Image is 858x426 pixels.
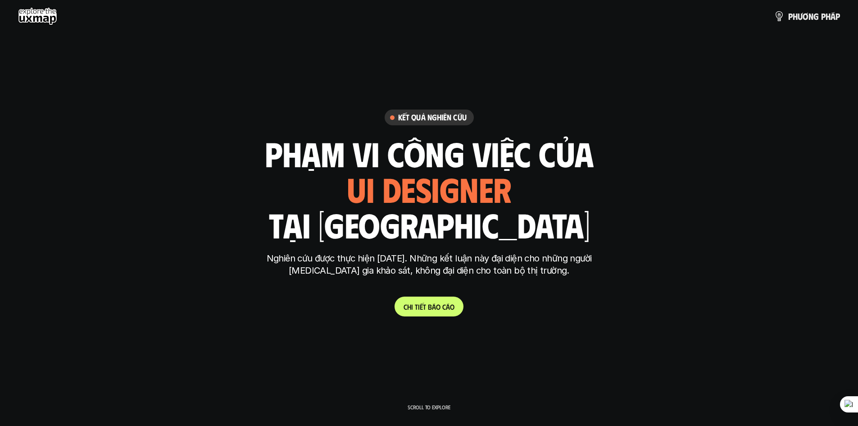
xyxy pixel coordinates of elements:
[420,302,423,311] span: ế
[793,11,798,21] span: h
[407,302,411,311] span: h
[260,252,598,277] p: Nghiên cứu được thực hiện [DATE]. Những kết luận này đại diện cho những người [MEDICAL_DATA] gia ...
[813,11,819,21] span: g
[808,11,813,21] span: n
[450,302,454,311] span: o
[404,302,407,311] span: C
[423,302,426,311] span: t
[442,302,446,311] span: c
[398,112,467,123] h6: Kết quả nghiên cứu
[268,206,590,243] h1: tại [GEOGRAPHIC_DATA]
[821,11,826,21] span: p
[788,11,793,21] span: p
[265,134,594,172] h1: phạm vi công việc của
[432,302,436,311] span: á
[411,302,413,311] span: i
[774,7,840,25] a: phươngpháp
[826,11,831,21] span: h
[408,404,450,410] p: Scroll to explore
[446,302,450,311] span: á
[798,11,803,21] span: ư
[395,297,463,316] a: Chitiếtbáocáo
[428,302,432,311] span: b
[415,302,418,311] span: t
[803,11,808,21] span: ơ
[835,11,840,21] span: p
[418,302,420,311] span: i
[436,302,440,311] span: o
[831,11,835,21] span: á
